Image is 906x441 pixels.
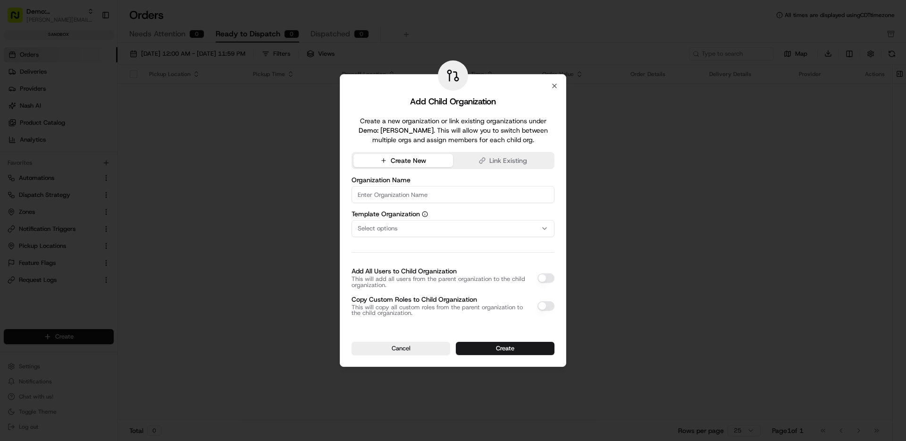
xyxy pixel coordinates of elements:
button: Cancel [352,342,450,355]
div: 📗 [9,212,17,220]
button: Select options [352,220,554,237]
span: [DATE] [84,172,103,179]
span: [PERSON_NAME] [29,172,76,179]
button: Link Existing [453,154,553,167]
img: 1736555255976-a54dd68f-1ca7-489b-9aae-adbdc363a1c4 [9,90,26,107]
span: Pylon [94,234,114,241]
span: • [78,172,82,179]
p: Create a new organization or link existing organizations under . This will allow you to switch be... [352,116,554,144]
label: Copy Custom Roles to Child Organization [352,296,528,303]
span: Select options [358,224,397,233]
button: See all [146,121,172,132]
a: 📗Knowledge Base [6,207,76,224]
div: 💻 [80,212,87,220]
p: Welcome 👋 [9,38,172,53]
label: Template Organization [352,211,554,217]
img: Nash [9,9,28,28]
img: Tiffany Volk [9,137,25,153]
button: Start new chat [160,93,172,104]
span: [DATE] [84,146,103,154]
label: Organization Name [352,177,554,183]
h2: Add Child Organization [410,97,495,106]
img: 4037041995827_4c49e92c6e3ed2e3ec13_72.png [20,90,37,107]
div: Past conversations [9,123,60,130]
img: Ami Wang [9,163,25,178]
span: API Documentation [89,211,151,220]
a: Powered byPylon [67,234,114,241]
p: This will add all users from the parent organization to the child organization. [352,276,528,288]
input: Enter Organization Name [352,186,554,203]
p: This will copy all custom roles from the parent organization to the child organization. [352,305,528,317]
span: Knowledge Base [19,211,72,220]
div: We're available if you need us! [42,100,130,107]
span: Demo: [PERSON_NAME] [359,126,434,135]
span: [PERSON_NAME] [29,146,76,154]
span: • [78,146,82,154]
button: Template Organization [422,211,428,217]
button: Create [456,342,554,355]
label: Add All Users to Child Organization [352,268,528,274]
input: Clear [25,61,156,71]
button: Create New [353,154,453,167]
a: 💻API Documentation [76,207,155,224]
div: Start new chat [42,90,155,100]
